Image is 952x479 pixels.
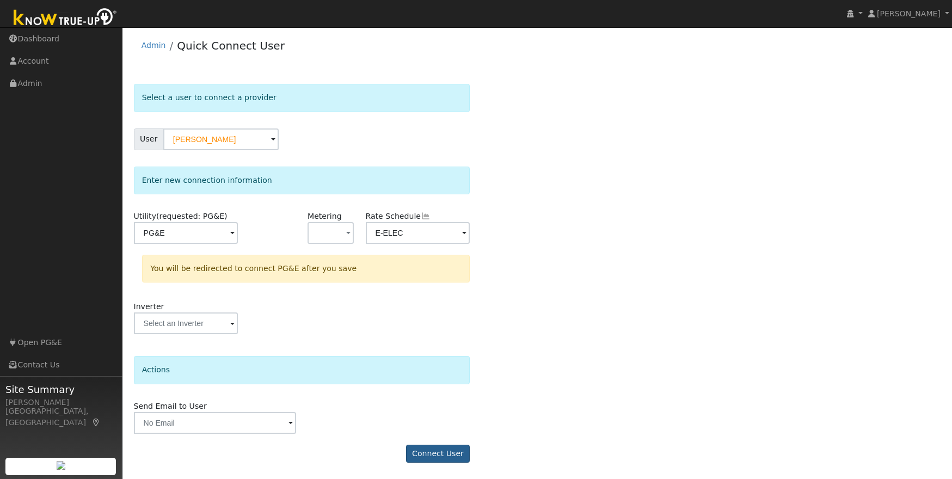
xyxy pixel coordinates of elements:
img: Know True-Up [8,6,122,30]
div: Enter new connection information [134,167,470,194]
div: [GEOGRAPHIC_DATA], [GEOGRAPHIC_DATA] [5,406,116,428]
label: Utility [134,211,228,222]
div: [PERSON_NAME] [5,397,116,408]
a: Quick Connect User [177,39,285,52]
input: Select a User [163,128,279,150]
label: Send Email to User [134,401,207,412]
div: You will be redirected to connect PG&E after you save [142,255,470,283]
span: User [134,128,164,150]
input: Select a Utility [134,222,238,244]
input: No Email [134,412,296,434]
button: Connect User [406,445,470,463]
label: Inverter [134,301,164,312]
img: retrieve [57,461,65,470]
span: (requested: PG&E) [156,212,228,220]
span: Site Summary [5,382,116,397]
div: Actions [134,356,470,384]
div: Select a user to connect a provider [134,84,470,112]
label: Metering [308,211,342,222]
a: Map [91,418,101,427]
span: [PERSON_NAME] [877,9,941,18]
label: Rate Schedule [366,211,431,222]
input: Select an Inverter [134,312,238,334]
a: Admin [142,41,166,50]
